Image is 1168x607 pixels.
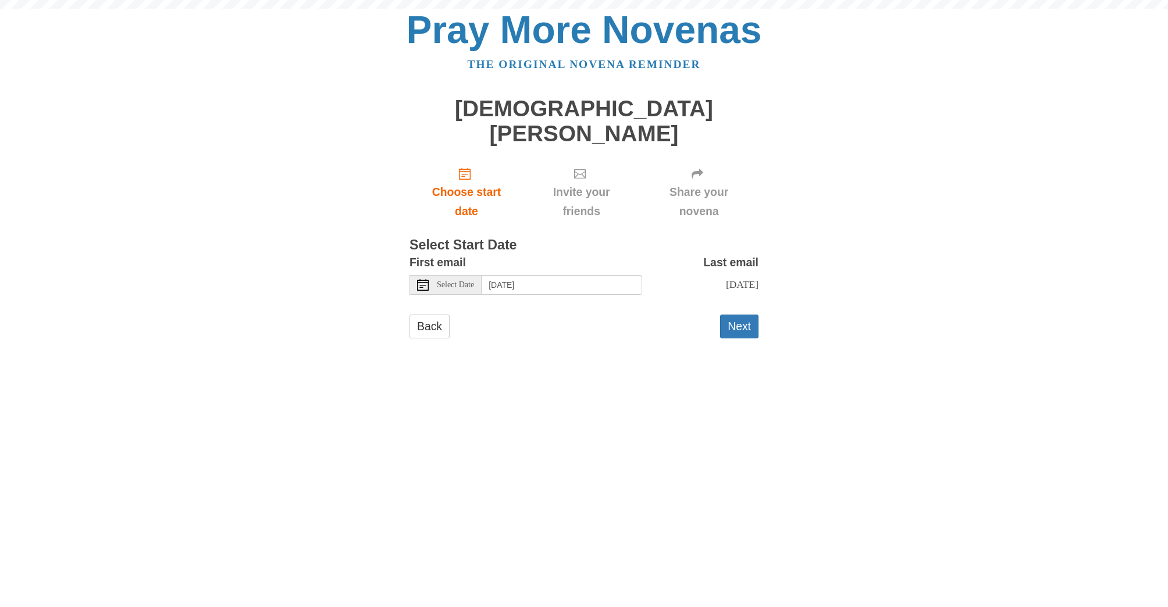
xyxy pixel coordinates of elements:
span: Invite your friends [535,183,628,221]
label: Last email [703,253,759,272]
a: The original novena reminder [468,58,701,70]
div: Click "Next" to confirm your start date first. [524,158,639,227]
div: Click "Next" to confirm your start date first. [639,158,759,227]
h3: Select Start Date [409,238,759,253]
button: Next [720,315,759,338]
span: Choose start date [421,183,512,221]
label: First email [409,253,466,272]
h1: [DEMOGRAPHIC_DATA][PERSON_NAME] [409,97,759,146]
span: Select Date [437,281,474,289]
span: [DATE] [726,278,759,290]
span: Share your novena [651,183,747,221]
a: Pray More Novenas [407,8,762,51]
a: Choose start date [409,158,524,227]
a: Back [409,315,450,338]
